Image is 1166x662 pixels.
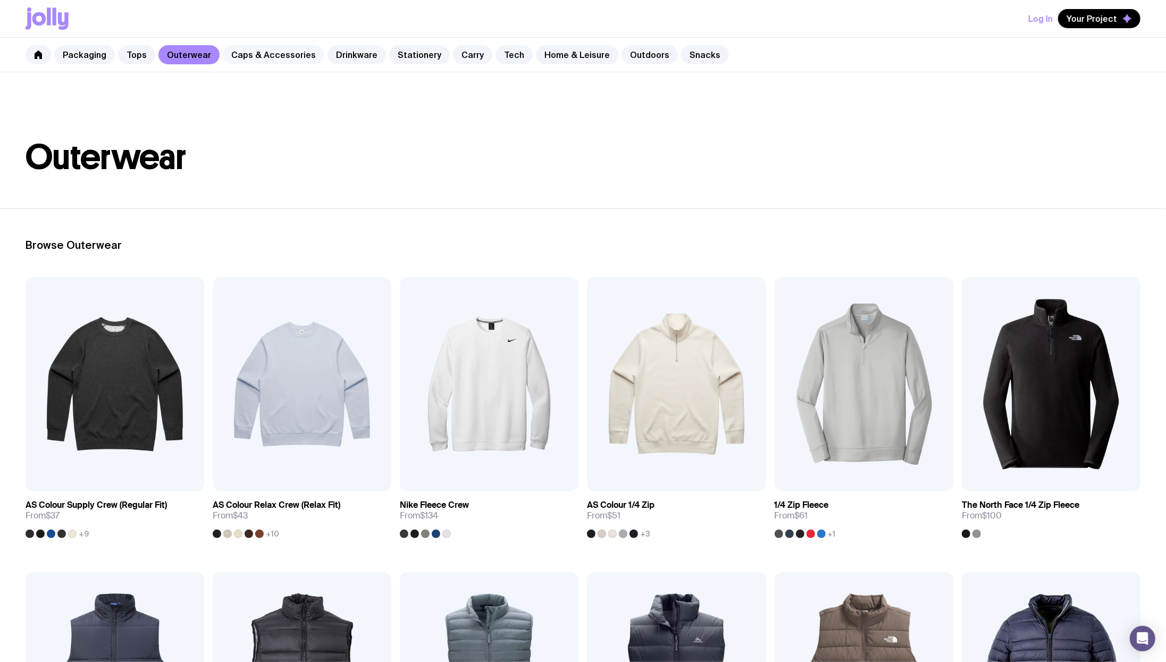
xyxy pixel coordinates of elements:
span: +10 [266,530,279,538]
a: AS Colour Supply Crew (Regular Fit)From$37+9 [26,491,204,538]
a: Outdoors [622,45,678,64]
span: $37 [46,510,60,521]
span: From [213,510,248,521]
button: Log In [1028,9,1053,28]
span: $61 [795,510,808,521]
button: Your Project [1058,9,1140,28]
span: From [26,510,60,521]
a: AS Colour Relax Crew (Relax Fit)From$43+10 [213,491,391,538]
span: +9 [79,530,89,538]
a: Carry [453,45,492,64]
h3: AS Colour 1/4 Zip [587,500,655,510]
a: Tech [496,45,533,64]
a: Stationery [389,45,450,64]
span: From [775,510,808,521]
a: Outerwear [158,45,220,64]
span: From [962,510,1002,521]
a: 1/4 Zip FleeceFrom$61+1 [775,491,953,538]
span: From [400,510,438,521]
h3: AS Colour Supply Crew (Regular Fit) [26,500,167,510]
span: +3 [640,530,650,538]
a: Tops [118,45,155,64]
a: Drinkware [328,45,386,64]
a: Caps & Accessories [223,45,324,64]
span: Your Project [1067,13,1117,24]
h1: Outerwear [26,140,1140,174]
h3: The North Face 1/4 Zip Fleece [962,500,1079,510]
span: $134 [420,510,438,521]
div: Open Intercom Messenger [1130,626,1155,651]
span: +1 [828,530,836,538]
span: $43 [233,510,248,521]
a: The North Face 1/4 Zip FleeceFrom$100 [962,491,1140,538]
span: $51 [607,510,620,521]
a: Snacks [681,45,729,64]
a: Nike Fleece CrewFrom$134 [400,491,578,538]
a: Packaging [54,45,115,64]
span: From [587,510,620,521]
h3: 1/4 Zip Fleece [775,500,829,510]
h2: Browse Outerwear [26,239,1140,252]
span: $100 [982,510,1002,521]
h3: AS Colour Relax Crew (Relax Fit) [213,500,340,510]
h3: Nike Fleece Crew [400,500,469,510]
a: Home & Leisure [536,45,618,64]
a: AS Colour 1/4 ZipFrom$51+3 [587,491,766,538]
